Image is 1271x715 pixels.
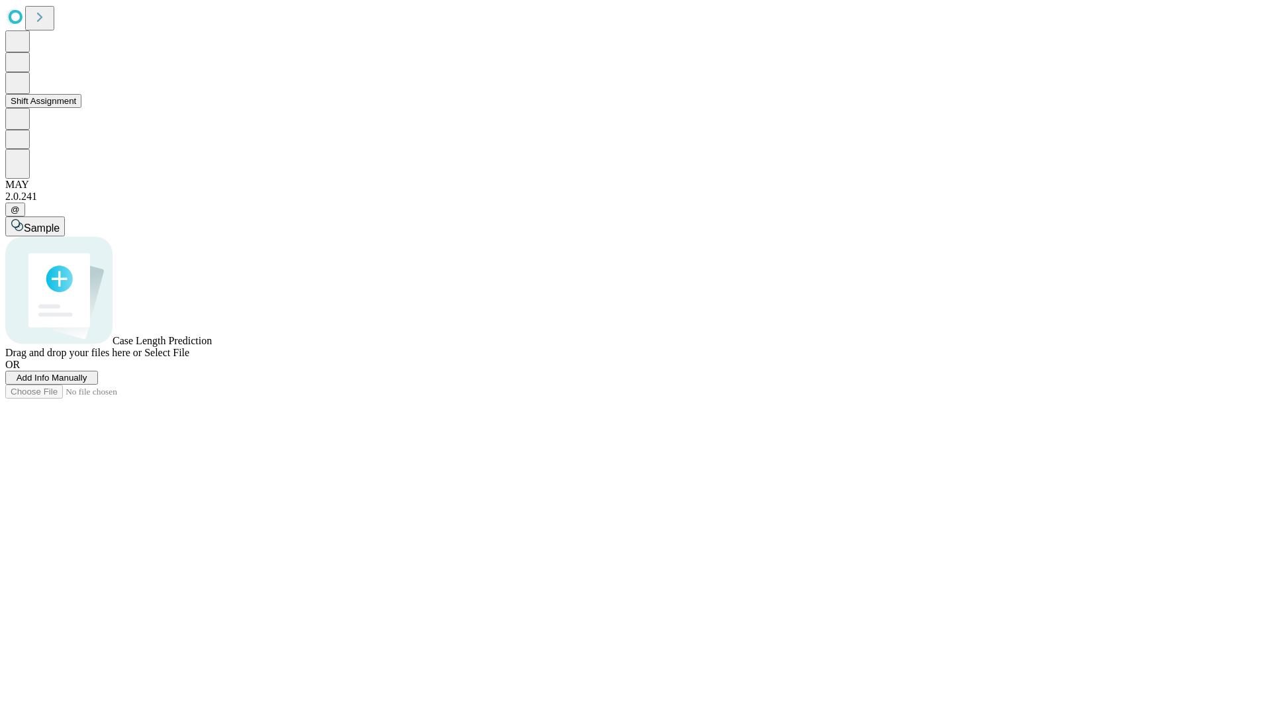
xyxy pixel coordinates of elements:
[5,371,98,385] button: Add Info Manually
[11,205,20,215] span: @
[5,94,81,108] button: Shift Assignment
[5,347,142,358] span: Drag and drop your files here or
[5,191,1266,203] div: 2.0.241
[5,216,65,236] button: Sample
[113,335,212,346] span: Case Length Prediction
[5,359,20,370] span: OR
[24,222,60,234] span: Sample
[5,203,25,216] button: @
[5,179,1266,191] div: MAY
[17,373,87,383] span: Add Info Manually
[144,347,189,358] span: Select File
